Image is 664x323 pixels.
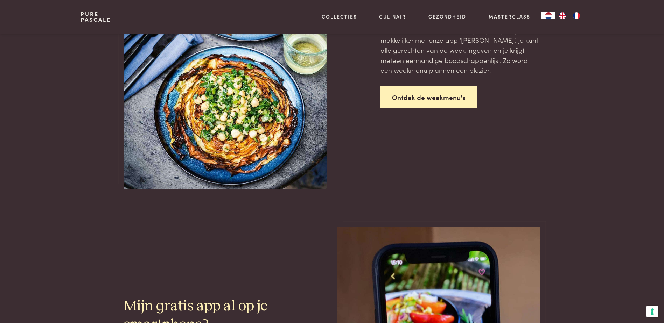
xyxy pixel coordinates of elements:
[380,86,477,108] a: Ontdek de weekmenu's
[380,15,541,75] p: Werk je graag met weekmenu’s, dan vind je hier zeker inspiratie. We maken het jou graag nog makke...
[541,12,583,19] aside: Language selected: Nederlands
[322,13,357,20] a: Collecties
[541,12,555,19] div: Language
[489,13,530,20] a: Masterclass
[541,12,555,19] a: NL
[555,12,583,19] ul: Language list
[379,13,406,20] a: Culinair
[646,306,658,317] button: Uw voorkeuren voor toestemming voor trackingtechnologieën
[81,11,111,22] a: PurePascale
[428,13,466,20] a: Gezondheid
[569,12,583,19] a: FR
[555,12,569,19] a: EN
